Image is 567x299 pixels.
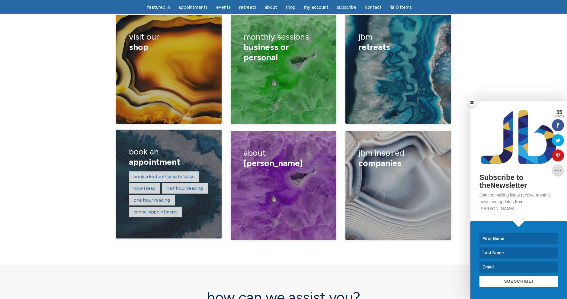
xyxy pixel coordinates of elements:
a: Cancel appointment [133,209,177,215]
h3: monthly sessions [244,28,324,67]
span: Retreats [239,5,256,10]
a: Book a lecture/ private class [133,174,194,179]
a: featured in [143,2,174,13]
h3: about [244,144,324,172]
h3: visit our [129,28,209,56]
span: 35 [554,109,564,115]
a: One hour reading [133,197,170,203]
h3: jbm inspired [358,144,438,172]
a: Contact [361,2,385,13]
span: featured in [147,5,170,10]
input: Email [479,262,558,273]
span: Companies [358,158,402,168]
span: appointment [129,157,180,167]
span: Appointments [178,5,208,10]
span: business or personal [244,42,289,62]
span: shop [129,42,148,52]
span: Contact [365,5,382,10]
a: My Account [300,2,332,13]
a: Cart0 items [386,1,415,13]
span: SUBSCRIBE! [504,279,533,284]
a: About [261,2,281,13]
span: Shop [286,5,296,10]
h3: JBM [358,28,438,56]
i: Cart [390,5,396,10]
input: Last Name [479,247,558,258]
span: My Account [304,5,328,10]
span: Events [216,5,231,10]
span: About [265,5,277,10]
span: 0 items [396,5,412,10]
h3: book an [129,142,209,171]
a: Shop [282,2,299,13]
a: How I read [133,185,155,191]
button: SUBSCRIBE! [479,276,558,287]
h2: Subscribe to theNewsletter [479,174,558,190]
a: Subscribe [333,2,360,13]
span: Subscribe [337,5,357,10]
p: Join the mailing list to receive monthly news and updates from [PERSON_NAME]. [479,192,558,212]
span: retreats [358,42,390,52]
a: Retreats [235,2,260,13]
input: First Name [479,233,558,244]
span: [PERSON_NAME] [244,158,303,168]
a: Appointments [175,2,211,13]
span: Shares [554,115,564,118]
a: Events [213,2,234,13]
a: Half hour reading [167,185,203,191]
